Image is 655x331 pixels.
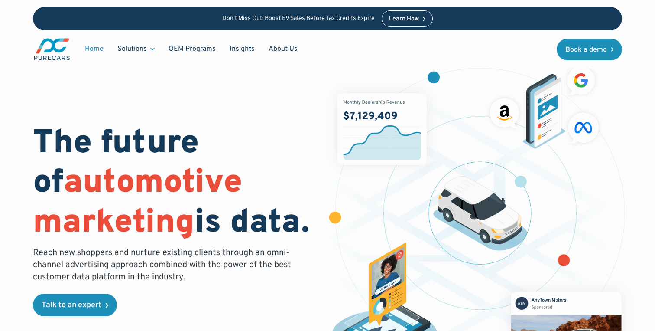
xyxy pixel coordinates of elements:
[433,176,527,250] img: illustration of a vehicle
[33,125,317,243] h1: The future of is data.
[33,37,71,61] a: main
[110,41,162,57] div: Solutions
[78,41,110,57] a: Home
[223,41,262,57] a: Insights
[162,41,223,57] a: OEM Programs
[33,163,242,244] span: automotive marketing
[33,37,71,61] img: purecars logo
[486,62,603,149] img: ads on social media and advertising partners
[557,39,623,60] a: Book a demo
[565,46,607,53] div: Book a demo
[262,41,305,57] a: About Us
[222,15,375,23] p: Don’t Miss Out: Boost EV Sales Before Tax Credits Expire
[42,302,101,309] div: Talk to an expert
[33,294,117,316] a: Talk to an expert
[117,44,147,54] div: Solutions
[337,93,427,164] img: chart showing monthly dealership revenue of $7m
[382,10,433,27] a: Learn How
[389,16,419,22] div: Learn How
[33,247,296,283] p: Reach new shoppers and nurture existing clients through an omni-channel advertising approach comb...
